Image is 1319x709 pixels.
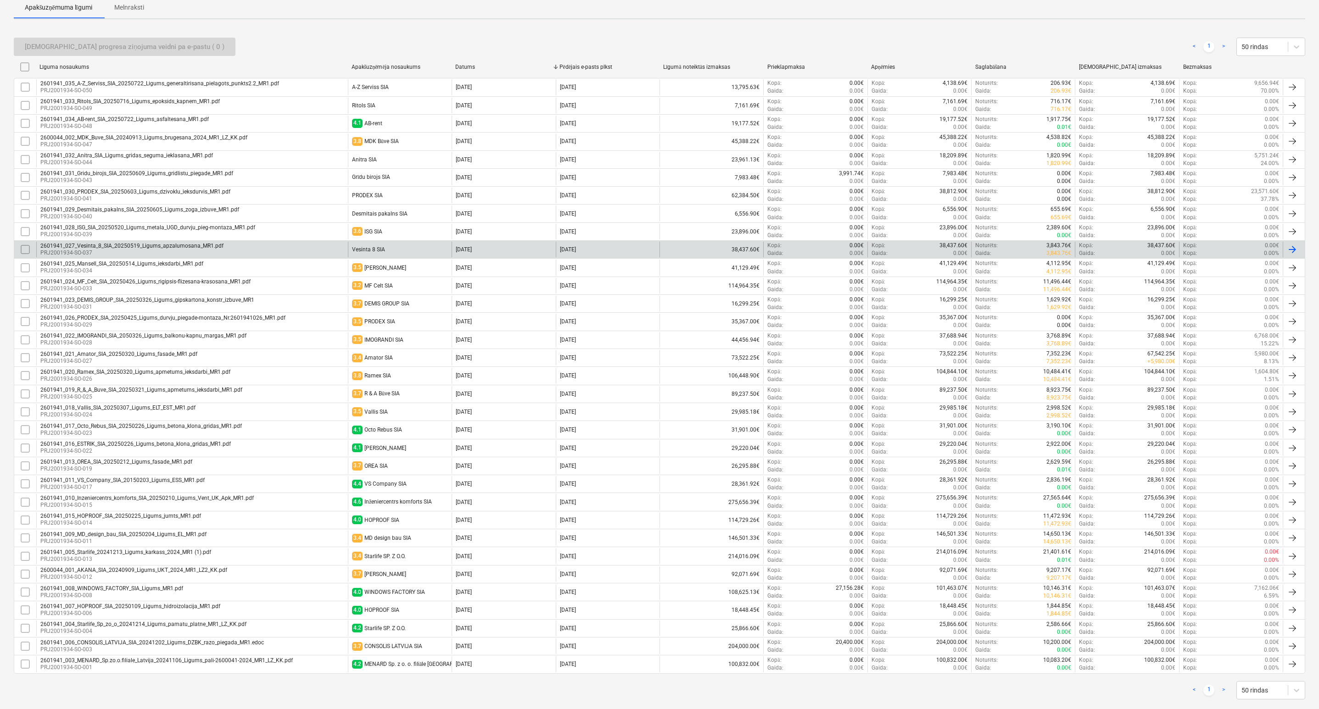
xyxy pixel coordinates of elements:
p: Gaida : [872,195,888,203]
p: Noturēts : [975,98,998,105]
p: 0.00€ [1265,98,1279,105]
p: Noturēts : [975,79,998,87]
p: PRJ2001934-SO-049 [40,105,220,112]
p: 1,820.99€ [1046,152,1071,160]
p: 9,656.94€ [1254,79,1279,87]
p: Kopā : [1183,195,1197,203]
div: 62,384.50€ [659,188,763,203]
p: PRJ2001934-SO-044 [40,159,213,166]
p: 0.00€ [850,249,864,257]
p: 0.00€ [1161,177,1175,185]
div: Līgumā noteiktās izmaksas [663,64,760,71]
p: Gaida : [975,141,991,149]
div: [DATE] [456,156,472,163]
div: [DATE] [560,174,576,181]
div: 106,448.90€ [659,368,763,383]
p: Kopā : [1183,87,1197,95]
p: 45,388.22€ [1147,133,1175,141]
p: Gaida : [975,160,991,167]
p: 19,177.52€ [939,116,967,123]
div: [DATE] [560,120,576,127]
p: Kopā : [1183,105,1197,113]
div: 2601941_029_Desmitais_pakalns_SIA_20250605_Ligums_zoga_izbuve_MR1.pdf [40,206,239,213]
a: Previous page [1189,41,1200,52]
p: 0.00€ [1161,123,1175,131]
p: PRJ2001934-SO-040 [40,213,239,221]
p: Gaida : [872,160,888,167]
p: Gaida : [1079,123,1095,131]
p: Kopā : [1183,133,1197,141]
p: 0.00€ [1161,105,1175,113]
div: 35,367.00€ [659,314,763,329]
p: 4,138.69€ [943,79,967,87]
div: Vesinta 8 SIA [352,246,385,253]
p: 0.00€ [953,232,967,239]
p: Noturēts : [975,133,998,141]
span: 4.1 [352,119,363,127]
div: Ritols SIA [352,102,375,109]
p: PRJ2001934-SO-047 [40,141,247,149]
div: 2600044_002_MDK_Buve_SIA_20240913_Ligums_brugesana_2024_MR1_LZ_KK.pdf [40,134,247,141]
p: Kopā : [1183,205,1197,213]
p: PRJ2001934-SO-043 [40,177,233,184]
div: 100,832.00€ [659,656,763,672]
span: 3.6 [352,227,363,236]
div: 18,448.45€ [659,602,763,618]
p: 0.00€ [1265,242,1279,249]
div: Apņēmies [871,64,968,71]
p: 0.00% [1264,123,1279,131]
p: 23,896.00€ [1147,224,1175,232]
p: 0.00€ [1057,141,1071,149]
div: [DATE] [560,246,576,253]
p: Kopā : [1183,116,1197,123]
p: 7,161.69€ [943,98,967,105]
div: Priekšapmaksa [767,64,864,71]
p: Gaida : [975,232,991,239]
div: 275,656.39€ [659,494,763,510]
p: Kopā : [1079,224,1093,232]
p: 24.00% [1261,160,1279,167]
div: 2601941_031_Gridu_birojs_SIA_20250609_Ligums_gridlistu_piegade_MR1.pdf [40,170,233,177]
p: 716.17€ [1051,98,1071,105]
div: Saglabāšana [975,64,1072,71]
p: Kopā : [767,205,781,213]
p: Kopā : [1183,188,1197,195]
p: 0.00€ [850,205,864,213]
p: Gaida : [767,160,783,167]
div: 92,071.69€ [659,566,763,582]
p: 0.00€ [1057,195,1071,203]
p: 23,896.00€ [939,224,967,232]
p: Kopā : [872,79,885,87]
p: Kopā : [872,205,885,213]
p: Kopā : [767,188,781,195]
p: 0.00€ [1161,232,1175,239]
div: [DATE] [560,138,576,144]
div: [DATE] [560,192,576,199]
a: Next page [1218,41,1229,52]
p: 0.00€ [1161,141,1175,149]
p: Kopā : [767,224,781,232]
p: Gaida : [1079,87,1095,95]
div: [DATE] [456,138,472,144]
div: [DATE] [456,246,472,253]
p: Gaida : [872,105,888,113]
div: Līguma nosaukums [39,64,344,71]
div: 41,129.49€ [659,260,763,275]
p: 655.69€ [1051,214,1071,222]
p: Gaida : [1079,232,1095,239]
div: 2601941_027_Vesinta_8_SIA_20250519_Ligums_apzalumosana_MR1.pdf [40,243,224,249]
div: 2601941_035_A-Z_Serviss_SIA_20250722_Ligums_generaltirisana_pielagots_punkts2.2_MR1.pdf [40,80,279,87]
div: MDK Būve SIA [364,138,399,145]
p: Kopā : [872,133,885,141]
p: 0.00€ [1265,116,1279,123]
div: Desmitais pakalns SIA [352,210,408,217]
p: Gaida : [767,249,783,257]
div: 73,522.25€ [659,350,763,366]
div: [DATE] [560,84,576,90]
p: Gaida : [872,214,888,222]
div: 28,361.92€ [659,476,763,492]
p: Gaida : [1079,105,1095,113]
p: 45,388.22€ [939,133,967,141]
p: Kopā : [1183,232,1197,239]
p: Kopā : [1183,79,1197,87]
